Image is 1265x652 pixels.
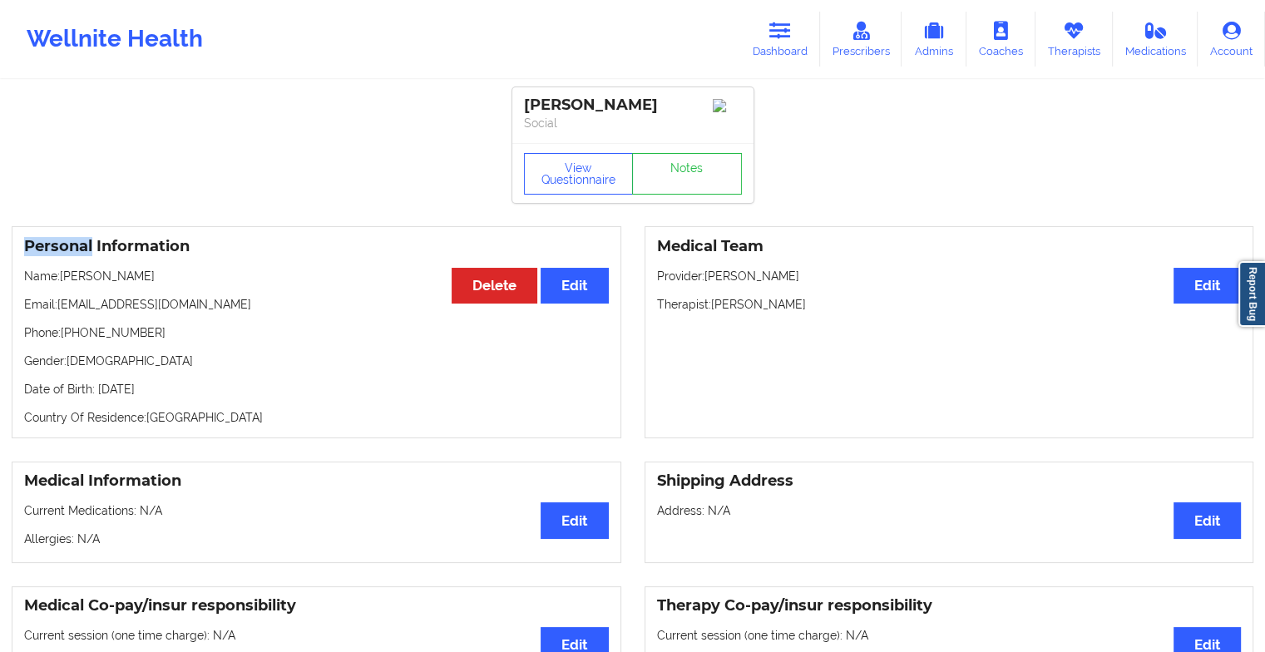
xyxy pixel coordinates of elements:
p: Email: [EMAIL_ADDRESS][DOMAIN_NAME] [24,296,609,313]
img: Image%2Fplaceholer-image.png [713,99,742,112]
h3: Therapy Co-pay/insur responsibility [657,596,1242,615]
p: Address: N/A [657,502,1242,519]
button: Delete [452,268,537,304]
p: Current session (one time charge): N/A [657,627,1242,644]
p: Name: [PERSON_NAME] [24,268,609,284]
p: Social [524,115,742,131]
h3: Shipping Address [657,472,1242,491]
button: Edit [541,268,608,304]
a: Coaches [966,12,1035,67]
p: Therapist: [PERSON_NAME] [657,296,1242,313]
h3: Medical Co-pay/insur responsibility [24,596,609,615]
h3: Medical Team [657,237,1242,256]
p: Country Of Residence: [GEOGRAPHIC_DATA] [24,409,609,426]
button: Edit [541,502,608,538]
a: Therapists [1035,12,1113,67]
p: Gender: [DEMOGRAPHIC_DATA] [24,353,609,369]
a: Medications [1113,12,1198,67]
a: Admins [902,12,966,67]
p: Current Medications: N/A [24,502,609,519]
button: Edit [1174,502,1241,538]
a: Prescribers [820,12,902,67]
h3: Personal Information [24,237,609,256]
a: Dashboard [740,12,820,67]
p: Allergies: N/A [24,531,609,547]
p: Phone: [PHONE_NUMBER] [24,324,609,341]
p: Current session (one time charge): N/A [24,627,609,644]
button: View Questionnaire [524,153,634,195]
a: Account [1198,12,1265,67]
h3: Medical Information [24,472,609,491]
button: Edit [1174,268,1241,304]
p: Date of Birth: [DATE] [24,381,609,398]
a: Report Bug [1238,261,1265,327]
p: Provider: [PERSON_NAME] [657,268,1242,284]
a: Notes [632,153,742,195]
div: [PERSON_NAME] [524,96,742,115]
